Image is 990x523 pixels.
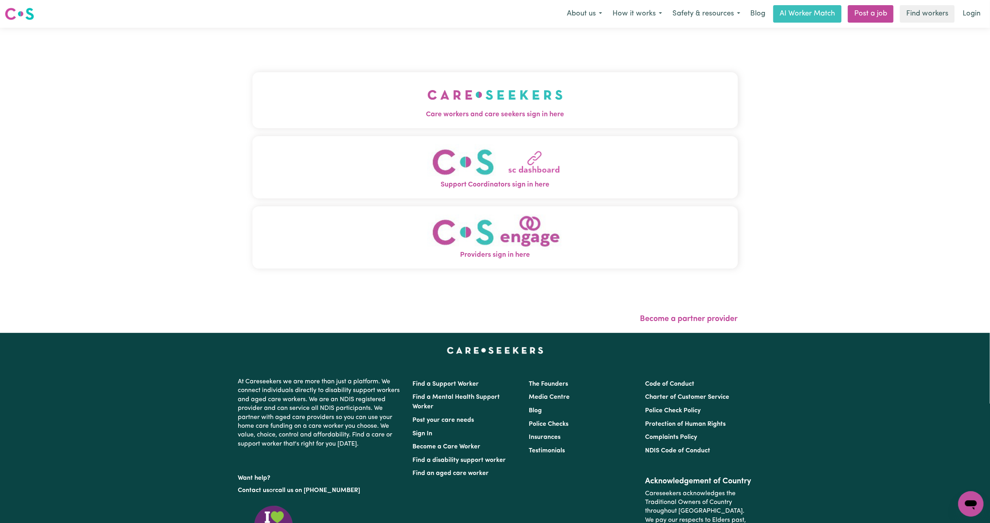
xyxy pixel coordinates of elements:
span: Providers sign in here [252,250,738,260]
a: Find workers [900,5,955,23]
a: The Founders [529,381,568,387]
a: Media Centre [529,394,570,400]
a: Post a job [848,5,894,23]
p: or [238,483,403,498]
button: Safety & resources [667,6,745,22]
a: Charter of Customer Service [645,394,730,400]
span: Support Coordinators sign in here [252,180,738,190]
a: Police Checks [529,421,568,427]
a: Code of Conduct [645,381,695,387]
button: Providers sign in here [252,206,738,269]
a: Careseekers logo [5,5,34,23]
span: Care workers and care seekers sign in here [252,110,738,120]
a: Find an aged care worker [412,470,489,477]
a: Complaints Policy [645,434,697,440]
button: How it works [607,6,667,22]
button: Support Coordinators sign in here [252,136,738,198]
p: Want help? [238,471,403,483]
a: Contact us [238,487,269,494]
h2: Acknowledgement of Country [645,477,752,486]
a: Find a Mental Health Support Worker [412,394,500,410]
button: Care workers and care seekers sign in here [252,72,738,128]
a: Protection of Human Rights [645,421,726,427]
a: Police Check Policy [645,408,701,414]
a: Become a Care Worker [412,444,480,450]
a: Insurances [529,434,560,440]
iframe: Button to launch messaging window, conversation in progress [958,491,984,517]
a: Blog [745,5,770,23]
a: call us on [PHONE_NUMBER] [275,487,360,494]
a: Find a disability support worker [412,457,506,463]
img: Careseekers logo [5,7,34,21]
button: About us [562,6,607,22]
a: Testimonials [529,448,565,454]
a: Find a Support Worker [412,381,479,387]
a: Post your care needs [412,417,474,423]
a: Careseekers home page [447,347,543,354]
a: Become a partner provider [640,315,738,323]
a: Blog [529,408,542,414]
a: AI Worker Match [773,5,842,23]
a: Login [958,5,985,23]
p: At Careseekers we are more than just a platform. We connect individuals directly to disability su... [238,374,403,452]
a: NDIS Code of Conduct [645,448,711,454]
a: Sign In [412,431,432,437]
